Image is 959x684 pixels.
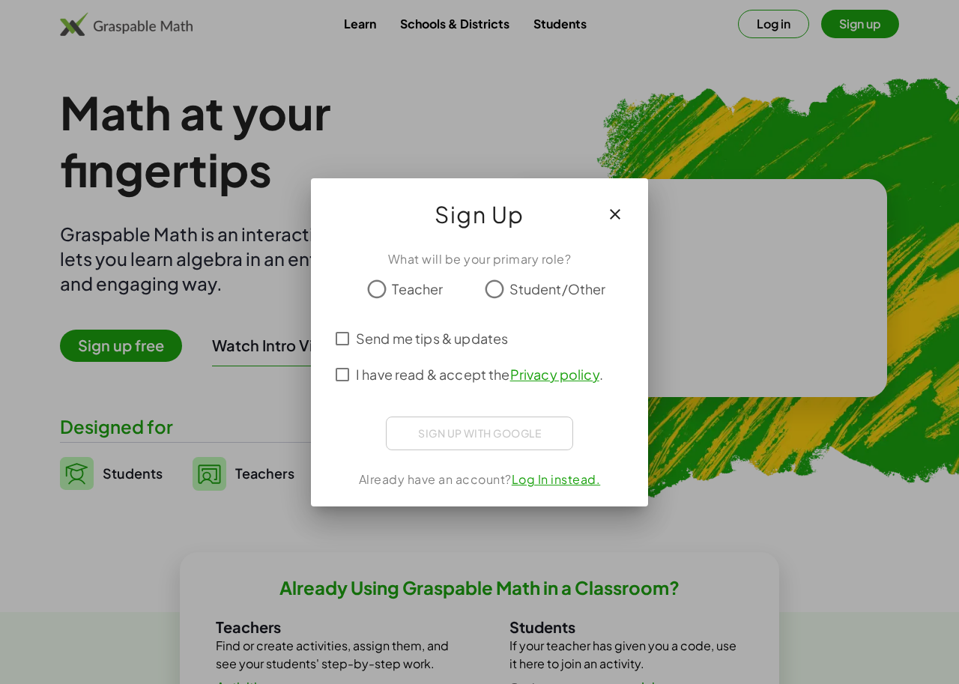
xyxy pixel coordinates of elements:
[510,366,599,383] a: Privacy policy
[356,364,603,384] span: I have read & accept the .
[329,470,630,488] div: Already have an account?
[512,471,601,487] a: Log In instead.
[435,196,524,232] span: Sign Up
[509,279,606,299] span: Student/Other
[329,250,630,268] div: What will be your primary role?
[392,279,443,299] span: Teacher
[356,328,508,348] span: Send me tips & updates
